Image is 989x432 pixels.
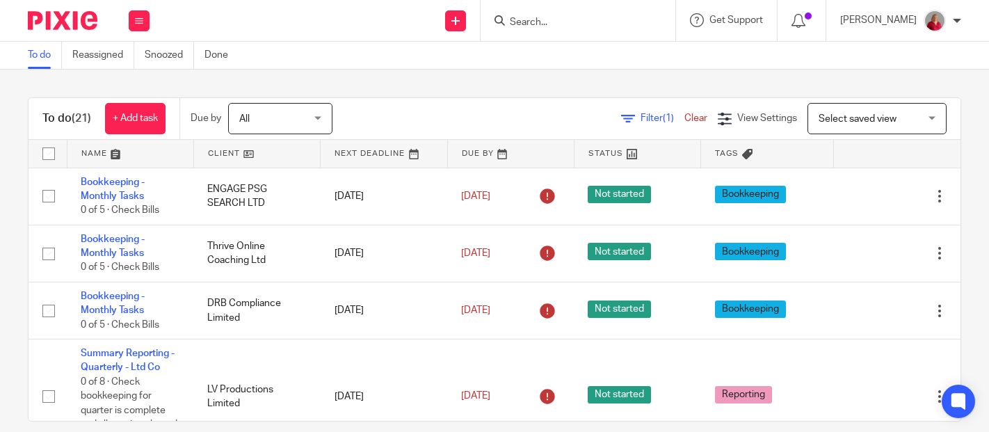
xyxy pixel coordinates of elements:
[193,168,320,225] td: ENGAGE PSG SEARCH LTD
[193,282,320,339] td: DRB Compliance Limited
[321,225,447,282] td: [DATE]
[588,386,651,403] span: Not started
[81,263,159,273] span: 0 of 5 · Check Bills
[588,186,651,203] span: Not started
[461,392,490,401] span: [DATE]
[28,11,97,30] img: Pixie
[105,103,166,134] a: + Add task
[72,113,91,124] span: (21)
[715,150,739,157] span: Tags
[684,113,707,123] a: Clear
[321,168,447,225] td: [DATE]
[663,113,674,123] span: (1)
[191,111,221,125] p: Due by
[81,320,159,330] span: 0 of 5 · Check Bills
[461,191,490,201] span: [DATE]
[193,225,320,282] td: Thrive Online Coaching Ltd
[641,113,684,123] span: Filter
[81,291,145,315] a: Bookkeeping - Monthly Tasks
[81,205,159,215] span: 0 of 5 · Check Bills
[321,282,447,339] td: [DATE]
[508,17,634,29] input: Search
[588,301,651,318] span: Not started
[81,349,175,372] a: Summary Reporting - Quarterly - Ltd Co
[145,42,194,69] a: Snoozed
[72,42,134,69] a: Reassigned
[239,114,250,124] span: All
[461,305,490,315] span: [DATE]
[715,386,772,403] span: Reporting
[715,186,786,203] span: Bookkeeping
[81,177,145,201] a: Bookkeeping - Monthly Tasks
[461,248,490,258] span: [DATE]
[715,243,786,260] span: Bookkeeping
[819,114,896,124] span: Select saved view
[42,111,91,126] h1: To do
[715,301,786,318] span: Bookkeeping
[737,113,797,123] span: View Settings
[81,234,145,258] a: Bookkeeping - Monthly Tasks
[924,10,946,32] img: fd10cc094e9b0-100.png
[709,15,763,25] span: Get Support
[588,243,651,260] span: Not started
[840,13,917,27] p: [PERSON_NAME]
[204,42,239,69] a: Done
[28,42,62,69] a: To do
